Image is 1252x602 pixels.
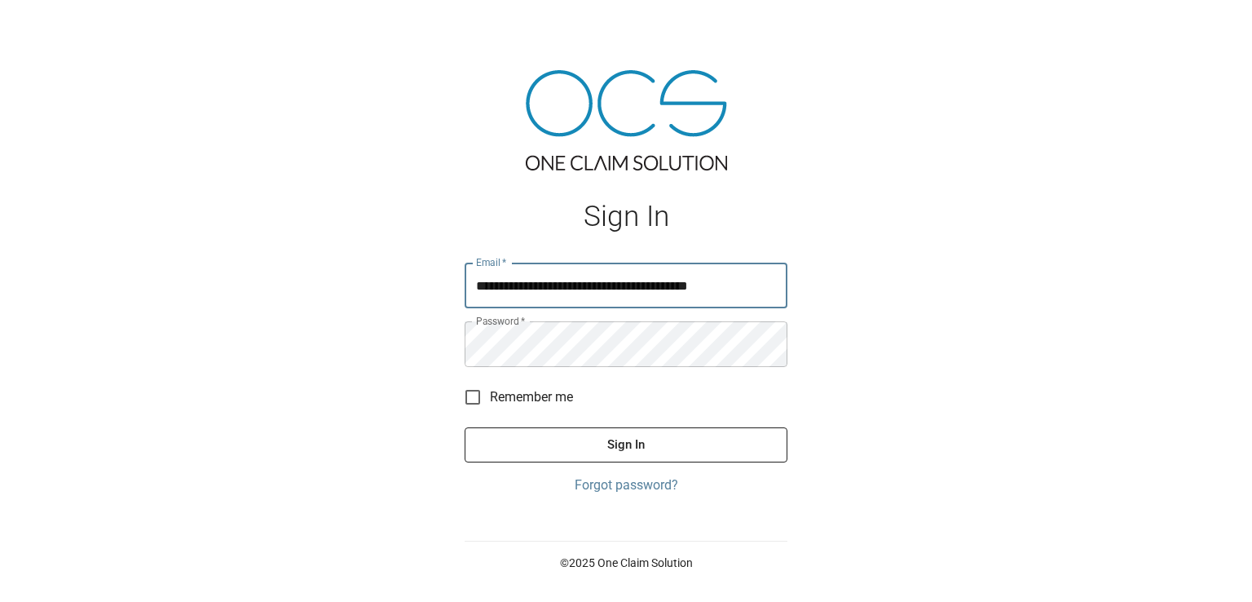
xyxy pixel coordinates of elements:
p: © 2025 One Claim Solution [465,555,787,571]
label: Email [476,255,507,269]
label: Password [476,314,525,328]
img: ocs-logo-white-transparent.png [20,10,85,42]
button: Sign In [465,427,787,462]
img: ocs-logo-tra.png [526,70,727,170]
a: Forgot password? [465,476,787,495]
h1: Sign In [465,200,787,233]
span: Remember me [490,387,573,407]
